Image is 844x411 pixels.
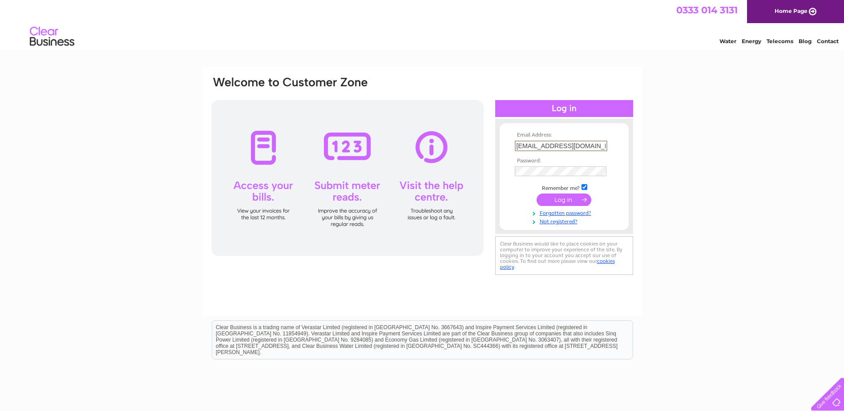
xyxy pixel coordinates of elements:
[212,5,633,43] div: Clear Business is a trading name of Verastar Limited (registered in [GEOGRAPHIC_DATA] No. 3667643...
[513,183,616,192] td: Remember me?
[719,38,736,44] a: Water
[799,38,812,44] a: Blog
[495,236,633,275] div: Clear Business would like to place cookies on your computer to improve your experience of the sit...
[742,38,761,44] a: Energy
[676,4,738,16] a: 0333 014 3131
[513,132,616,138] th: Email Address:
[537,193,591,206] input: Submit
[817,38,839,44] a: Contact
[500,258,615,270] a: cookies policy
[513,158,616,164] th: Password:
[515,217,616,225] a: Not registered?
[767,38,793,44] a: Telecoms
[29,23,75,50] img: logo.png
[515,208,616,217] a: Forgotten password?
